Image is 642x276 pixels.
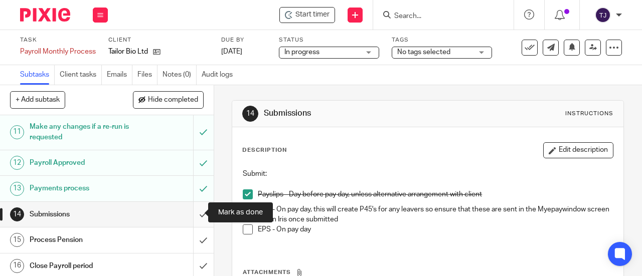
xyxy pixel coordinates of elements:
img: svg%3E [595,7,611,23]
a: Emails [107,65,132,85]
div: 16 [10,259,24,273]
div: 15 [10,233,24,247]
p: Tailor Bio Ltd [108,47,148,57]
p: Payslips - Day before pay day, unless alternative arrangement with client [258,189,613,199]
input: Search [393,12,484,21]
label: Client [108,36,209,44]
div: Payroll Monthly Process [20,47,96,57]
div: 13 [10,182,24,196]
a: Files [137,65,157,85]
h1: Make any changes if a re-run is requested [30,119,132,145]
span: No tags selected [397,49,450,56]
button: Hide completed [133,91,204,108]
h1: Payroll Approved [30,155,132,170]
label: Due by [221,36,266,44]
span: Start timer [295,10,330,20]
div: 14 [242,106,258,122]
div: Tailor Bio Ltd - Payroll Monthly Process [279,7,335,23]
h1: Process Pension [30,232,132,247]
button: Edit description [543,142,613,158]
label: Task [20,36,96,44]
h1: Submissions [264,108,449,119]
span: Hide completed [148,96,198,104]
label: Status [279,36,379,44]
a: Client tasks [60,65,102,85]
p: Description [242,146,287,154]
h1: Close Payroll period [30,258,132,273]
div: Instructions [565,110,613,118]
p: Submit: [243,169,613,179]
p: EPS - On pay day [258,224,613,234]
h1: Payments process [30,181,132,196]
span: In progress [284,49,319,56]
img: Pixie [20,8,70,22]
a: Audit logs [202,65,238,85]
div: 11 [10,125,24,139]
label: Tags [392,36,492,44]
span: [DATE] [221,48,242,55]
div: 12 [10,156,24,170]
a: Notes (0) [163,65,197,85]
button: + Add subtask [10,91,65,108]
span: Attachments [243,269,291,275]
div: 14 [10,207,24,221]
p: FPS - On pay day, this will create P45's for any leavers so ensure that these are sent in the Mye... [258,204,613,225]
a: Subtasks [20,65,55,85]
h1: Submissions [30,207,132,222]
